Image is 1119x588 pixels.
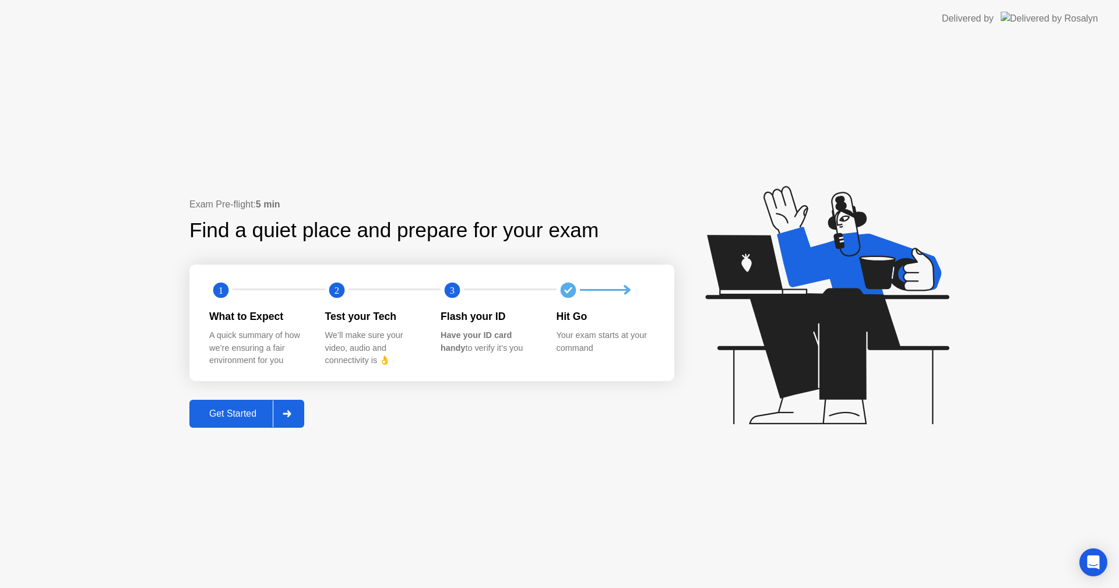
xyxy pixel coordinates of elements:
div: Hit Go [557,309,654,324]
div: Get Started [193,409,273,419]
div: Exam Pre-flight: [189,198,674,212]
div: Flash your ID [441,309,538,324]
b: Have your ID card handy [441,330,512,353]
div: Delivered by [942,12,994,26]
div: What to Expect [209,309,307,324]
text: 2 [334,284,339,295]
text: 3 [450,284,455,295]
div: Your exam starts at your command [557,329,654,354]
div: Open Intercom Messenger [1079,548,1107,576]
button: Get Started [189,400,304,428]
div: Test your Tech [325,309,423,324]
div: Find a quiet place and prepare for your exam [189,215,600,246]
div: A quick summary of how we’re ensuring a fair environment for you [209,329,307,367]
text: 1 [219,284,223,295]
img: Delivered by Rosalyn [1001,12,1098,25]
b: 5 min [256,199,280,209]
div: to verify it’s you [441,329,538,354]
div: We’ll make sure your video, audio and connectivity is 👌 [325,329,423,367]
